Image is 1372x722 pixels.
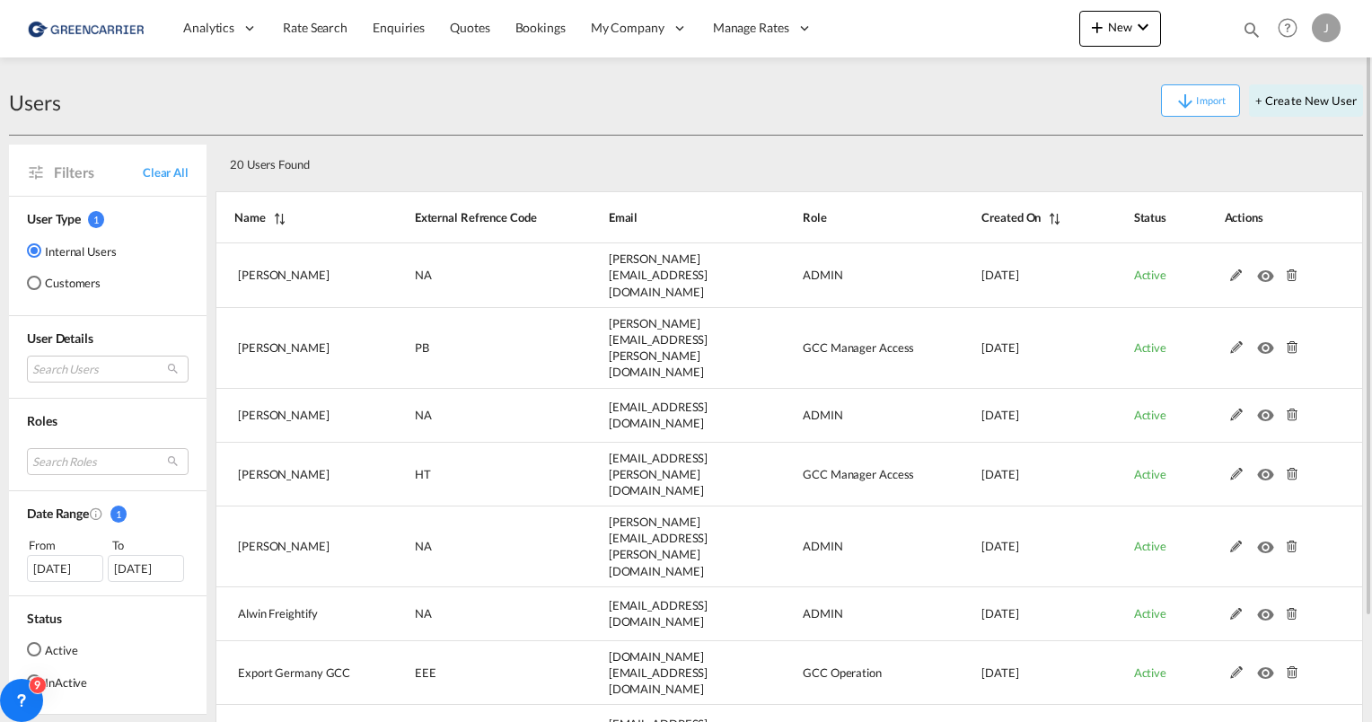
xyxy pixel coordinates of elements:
[1312,13,1341,42] div: J
[1086,20,1154,34] span: New
[1086,16,1108,38] md-icon: icon-plus 400-fg
[758,389,937,443] td: ADMIN
[564,308,758,389] td: philip.barreiro@greencarrier.com
[450,20,489,35] span: Quotes
[1272,13,1312,45] div: Help
[713,19,789,37] span: Manage Rates
[215,389,370,443] td: Dinesh Kumar
[215,308,370,389] td: Philip Barreiro
[937,389,1088,443] td: 2025-04-29
[803,467,914,481] span: GCC Manager Access
[609,400,708,430] span: [EMAIL_ADDRESS][DOMAIN_NAME]
[1132,16,1154,38] md-icon: icon-chevron-down
[238,606,317,621] span: Alwin Freightify
[981,268,1018,282] span: [DATE]
[27,8,148,48] img: 1378a7308afe11ef83610d9e779c6b34.png
[415,606,432,621] span: NA
[373,20,425,35] span: Enquiries
[515,20,566,35] span: Bookings
[1242,20,1262,40] md-icon: icon-magnify
[609,316,708,380] span: [PERSON_NAME][EMAIL_ADDRESS][PERSON_NAME][DOMAIN_NAME]
[415,408,432,422] span: NA
[981,606,1018,621] span: [DATE]
[88,211,104,228] span: 1
[370,641,564,706] td: EEE
[564,389,758,443] td: dinesh.kumar@freightify.com
[981,665,1018,680] span: [DATE]
[415,467,431,481] span: HT
[937,641,1088,706] td: 2025-01-21
[1257,603,1280,616] md-icon: icon-eye
[215,506,370,587] td: Saranya Kothandan
[937,191,1088,243] th: Created On
[758,641,937,706] td: GCC Operation
[803,408,843,422] span: ADMIN
[215,243,370,308] td: Tamizh Selvi
[27,413,57,428] span: Roles
[609,598,708,629] span: [EMAIL_ADDRESS][DOMAIN_NAME]
[110,506,127,523] span: 1
[803,268,843,282] span: ADMIN
[758,443,937,507] td: GCC Manager Access
[1134,268,1166,282] span: Active
[370,243,564,308] td: NA
[54,163,143,182] span: Filters
[609,251,708,298] span: [PERSON_NAME][EMAIL_ADDRESS][DOMAIN_NAME]
[1174,91,1196,112] md-icon: icon-arrow-down
[1134,606,1166,621] span: Active
[1257,337,1280,349] md-icon: icon-eye
[564,243,758,308] td: tamizhselvi@freightify.in
[609,649,708,696] span: [DOMAIN_NAME][EMAIL_ADDRESS][DOMAIN_NAME]
[937,506,1088,587] td: 2025-02-19
[758,587,937,641] td: ADMIN
[981,340,1018,355] span: [DATE]
[758,191,937,243] th: Role
[937,243,1088,308] td: 2025-08-08
[27,274,117,292] md-radio-button: Customers
[981,539,1018,553] span: [DATE]
[609,515,708,578] span: [PERSON_NAME][EMAIL_ADDRESS][PERSON_NAME][DOMAIN_NAME]
[1272,13,1303,43] span: Help
[27,506,89,521] span: Date Range
[803,606,843,621] span: ADMIN
[27,536,189,581] span: From To [DATE][DATE]
[564,506,758,587] td: saranya.kothandan@freghtify.com
[981,408,1018,422] span: [DATE]
[238,539,330,553] span: [PERSON_NAME]
[215,191,370,243] th: Name
[1257,265,1280,277] md-icon: icon-eye
[223,143,1243,180] div: 20 Users Found
[238,408,330,422] span: [PERSON_NAME]
[370,587,564,641] td: NA
[609,451,708,497] span: [EMAIL_ADDRESS][PERSON_NAME][DOMAIN_NAME]
[564,641,758,706] td: export.gcc.de@greencarrier.com
[1134,539,1166,553] span: Active
[1257,662,1280,674] md-icon: icon-eye
[1257,536,1280,549] md-icon: icon-eye
[27,242,117,260] md-radio-button: Internal Users
[283,20,347,35] span: Rate Search
[370,191,564,243] th: External Refrence Code
[215,587,370,641] td: Alwin Freightify
[27,611,61,626] span: Status
[564,587,758,641] td: alwinregan.a@freightfy.com
[1134,408,1166,422] span: Active
[415,340,429,355] span: PB
[370,389,564,443] td: NA
[937,587,1088,641] td: 2025-01-29
[415,665,436,680] span: EEE
[758,243,937,308] td: ADMIN
[1089,191,1180,243] th: Status
[370,506,564,587] td: NA
[108,555,184,582] div: [DATE]
[803,539,843,553] span: ADMIN
[1134,467,1166,481] span: Active
[937,443,1088,507] td: 2025-03-12
[1134,665,1166,680] span: Active
[415,268,432,282] span: NA
[1134,340,1166,355] span: Active
[564,443,758,507] td: hanan.tesfai@greencarrier.com
[1257,404,1280,417] md-icon: icon-eye
[110,536,189,554] div: To
[89,506,103,521] md-icon: Created On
